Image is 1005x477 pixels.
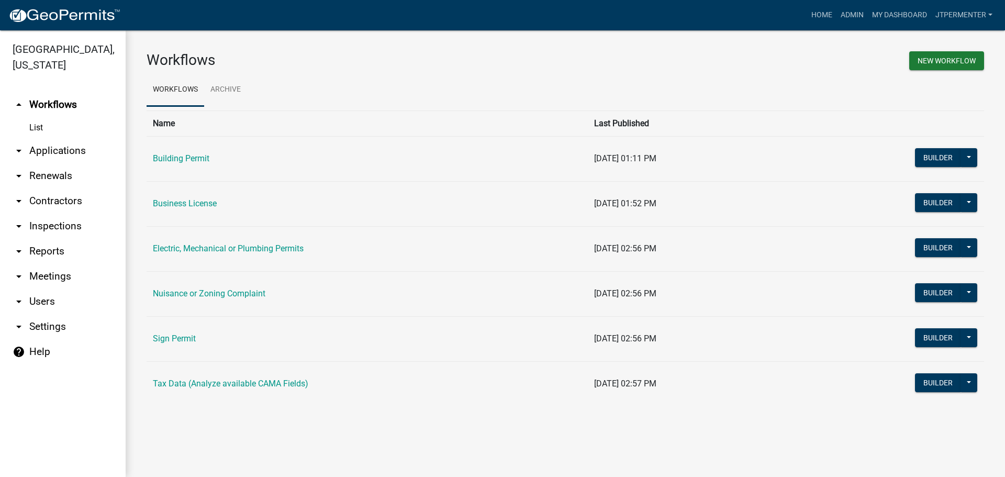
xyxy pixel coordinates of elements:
[147,51,557,69] h3: Workflows
[13,170,25,182] i: arrow_drop_down
[153,379,308,389] a: Tax Data (Analyze available CAMA Fields)
[594,379,656,389] span: [DATE] 02:57 PM
[13,145,25,157] i: arrow_drop_down
[915,283,961,302] button: Builder
[915,193,961,212] button: Builder
[909,51,984,70] button: New Workflow
[153,153,209,163] a: Building Permit
[13,245,25,258] i: arrow_drop_down
[13,98,25,111] i: arrow_drop_up
[868,5,931,25] a: My Dashboard
[594,198,656,208] span: [DATE] 01:52 PM
[13,320,25,333] i: arrow_drop_down
[588,110,785,136] th: Last Published
[153,334,196,343] a: Sign Permit
[13,295,25,308] i: arrow_drop_down
[204,73,247,107] a: Archive
[153,289,265,298] a: Nuisance or Zoning Complaint
[594,334,656,343] span: [DATE] 02:56 PM
[915,238,961,257] button: Builder
[931,5,997,25] a: jtpermenter
[594,153,656,163] span: [DATE] 01:11 PM
[13,220,25,232] i: arrow_drop_down
[153,243,304,253] a: Electric, Mechanical or Plumbing Permits
[13,270,25,283] i: arrow_drop_down
[915,148,961,167] button: Builder
[915,328,961,347] button: Builder
[594,289,656,298] span: [DATE] 02:56 PM
[807,5,836,25] a: Home
[147,110,588,136] th: Name
[147,73,204,107] a: Workflows
[153,198,217,208] a: Business License
[594,243,656,253] span: [DATE] 02:56 PM
[836,5,868,25] a: Admin
[915,373,961,392] button: Builder
[13,195,25,207] i: arrow_drop_down
[13,346,25,358] i: help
